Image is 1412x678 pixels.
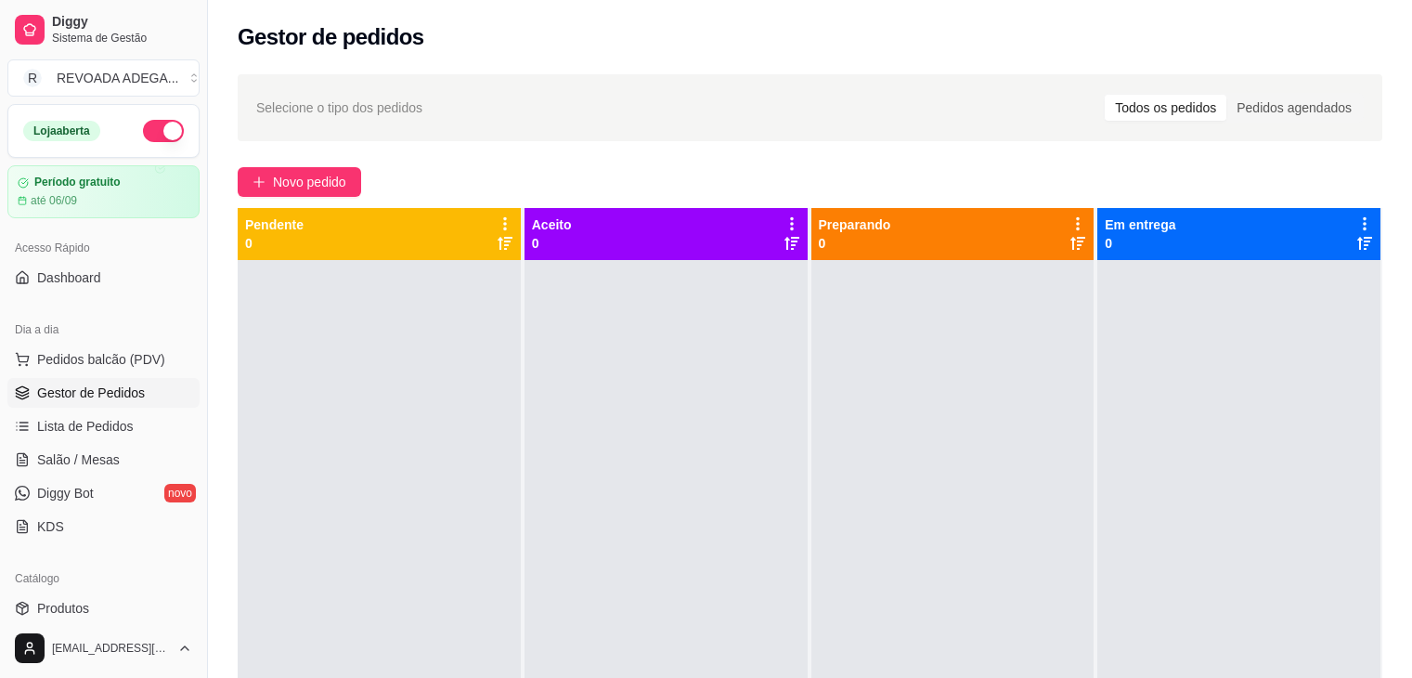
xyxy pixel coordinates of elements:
p: 0 [532,234,572,253]
p: Pendente [245,215,304,234]
a: Período gratuitoaté 06/09 [7,165,200,218]
span: R [23,69,42,87]
button: [EMAIL_ADDRESS][DOMAIN_NAME] [7,626,200,671]
a: KDS [7,512,200,541]
a: Dashboard [7,263,200,293]
span: KDS [37,517,64,536]
p: Preparando [819,215,891,234]
div: Dia a dia [7,315,200,345]
a: Gestor de Pedidos [7,378,200,408]
h2: Gestor de pedidos [238,22,424,52]
button: Alterar Status [143,120,184,142]
span: Diggy [52,14,192,31]
button: Select a team [7,59,200,97]
span: Sistema de Gestão [52,31,192,46]
button: Novo pedido [238,167,361,197]
span: Dashboard [37,268,101,287]
p: 0 [1105,234,1175,253]
p: 0 [245,234,304,253]
div: Pedidos agendados [1226,95,1362,121]
div: Catálogo [7,564,200,593]
span: Diggy Bot [37,484,94,502]
a: Diggy Botnovo [7,478,200,508]
div: Acesso Rápido [7,233,200,263]
span: Selecione o tipo dos pedidos [256,98,422,118]
p: 0 [819,234,891,253]
a: Produtos [7,593,200,623]
article: Período gratuito [34,176,121,189]
span: Salão / Mesas [37,450,120,469]
span: [EMAIL_ADDRESS][DOMAIN_NAME] [52,641,170,656]
p: Aceito [532,215,572,234]
span: Pedidos balcão (PDV) [37,350,165,369]
span: Lista de Pedidos [37,417,134,436]
a: Lista de Pedidos [7,411,200,441]
span: Novo pedido [273,172,346,192]
a: Salão / Mesas [7,445,200,475]
a: DiggySistema de Gestão [7,7,200,52]
article: até 06/09 [31,193,77,208]
div: Todos os pedidos [1105,95,1226,121]
span: plus [253,176,266,189]
div: Loja aberta [23,121,100,141]
div: REVOADA ADEGA ... [57,69,179,87]
p: Em entrega [1105,215,1175,234]
button: Pedidos balcão (PDV) [7,345,200,374]
span: Gestor de Pedidos [37,384,145,402]
span: Produtos [37,599,89,618]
